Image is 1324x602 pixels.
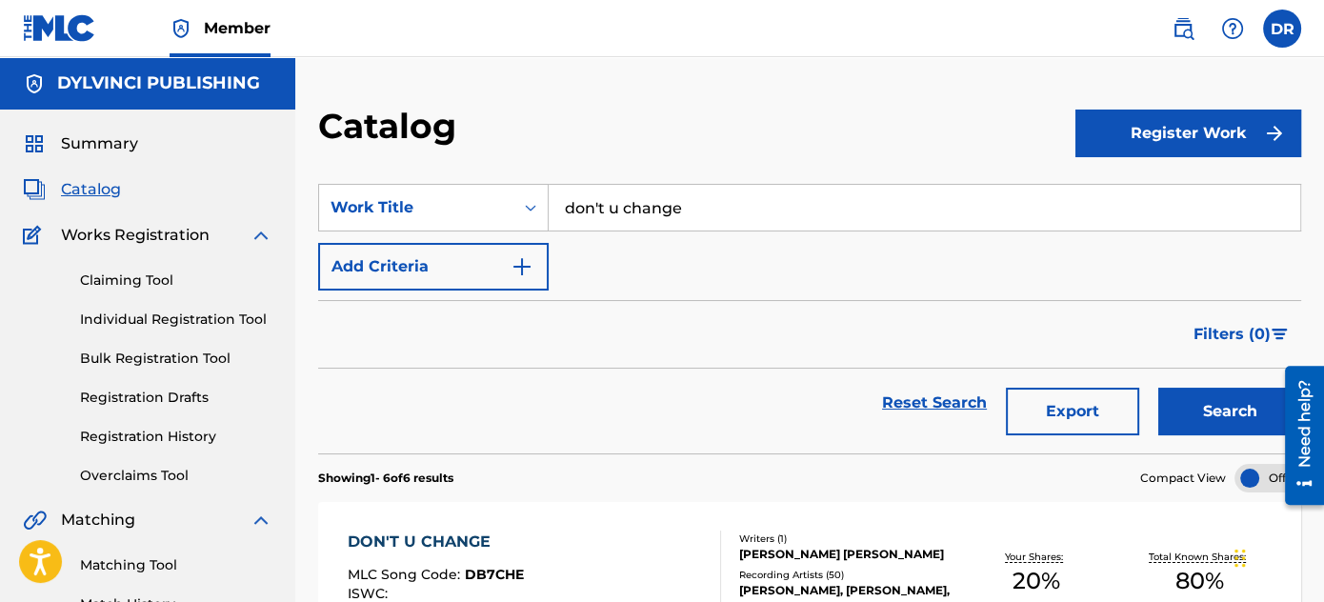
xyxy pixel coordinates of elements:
[318,184,1301,453] form: Search Form
[1140,470,1226,487] span: Compact View
[61,224,210,247] span: Works Registration
[1271,358,1324,512] iframe: Resource Center
[739,568,954,582] div: Recording Artists ( 50 )
[1158,388,1301,435] button: Search
[318,105,466,148] h2: Catalog
[1263,122,1286,145] img: f7272a7cc735f4ea7f67.svg
[1005,550,1068,564] p: Your Shares:
[348,585,392,602] span: ISWC :
[1175,564,1224,598] span: 80 %
[80,555,272,575] a: Matching Tool
[23,509,47,532] img: Matching
[61,509,135,532] span: Matching
[23,132,138,155] a: SummarySummary
[23,132,46,155] img: Summary
[1075,110,1301,157] button: Register Work
[348,566,465,583] span: MLC Song Code :
[331,196,502,219] div: Work Title
[57,72,260,94] h5: DYLVINCI PUBLISHING
[1172,17,1194,40] img: search
[23,14,96,42] img: MLC Logo
[1221,17,1244,40] img: help
[348,531,524,553] div: DON'T U CHANGE
[1214,10,1252,48] div: Help
[1229,511,1324,602] iframe: Chat Widget
[23,178,46,201] img: Catalog
[1182,311,1301,358] button: Filters (0)
[23,178,121,201] a: CatalogCatalog
[80,388,272,408] a: Registration Drafts
[1194,323,1271,346] span: Filters ( 0 )
[511,255,533,278] img: 9d2ae6d4665cec9f34b9.svg
[80,310,272,330] a: Individual Registration Tool
[1013,564,1060,598] span: 20 %
[170,17,192,40] img: Top Rightsholder
[80,271,272,291] a: Claiming Tool
[80,466,272,486] a: Overclaims Tool
[1164,10,1202,48] a: Public Search
[23,224,48,247] img: Works Registration
[1006,388,1139,435] button: Export
[80,427,272,447] a: Registration History
[1272,329,1288,340] img: filter
[318,470,453,487] p: Showing 1 - 6 of 6 results
[465,566,524,583] span: DB7CHE
[23,72,46,95] img: Accounts
[61,132,138,155] span: Summary
[739,546,954,563] div: [PERSON_NAME] [PERSON_NAME]
[204,17,271,39] span: Member
[739,532,954,546] div: Writers ( 1 )
[1149,550,1251,564] p: Total Known Shares:
[250,509,272,532] img: expand
[80,349,272,369] a: Bulk Registration Tool
[318,243,549,291] button: Add Criteria
[1234,530,1246,587] div: Drag
[873,382,996,424] a: Reset Search
[61,178,121,201] span: Catalog
[250,224,272,247] img: expand
[1263,10,1301,48] div: User Menu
